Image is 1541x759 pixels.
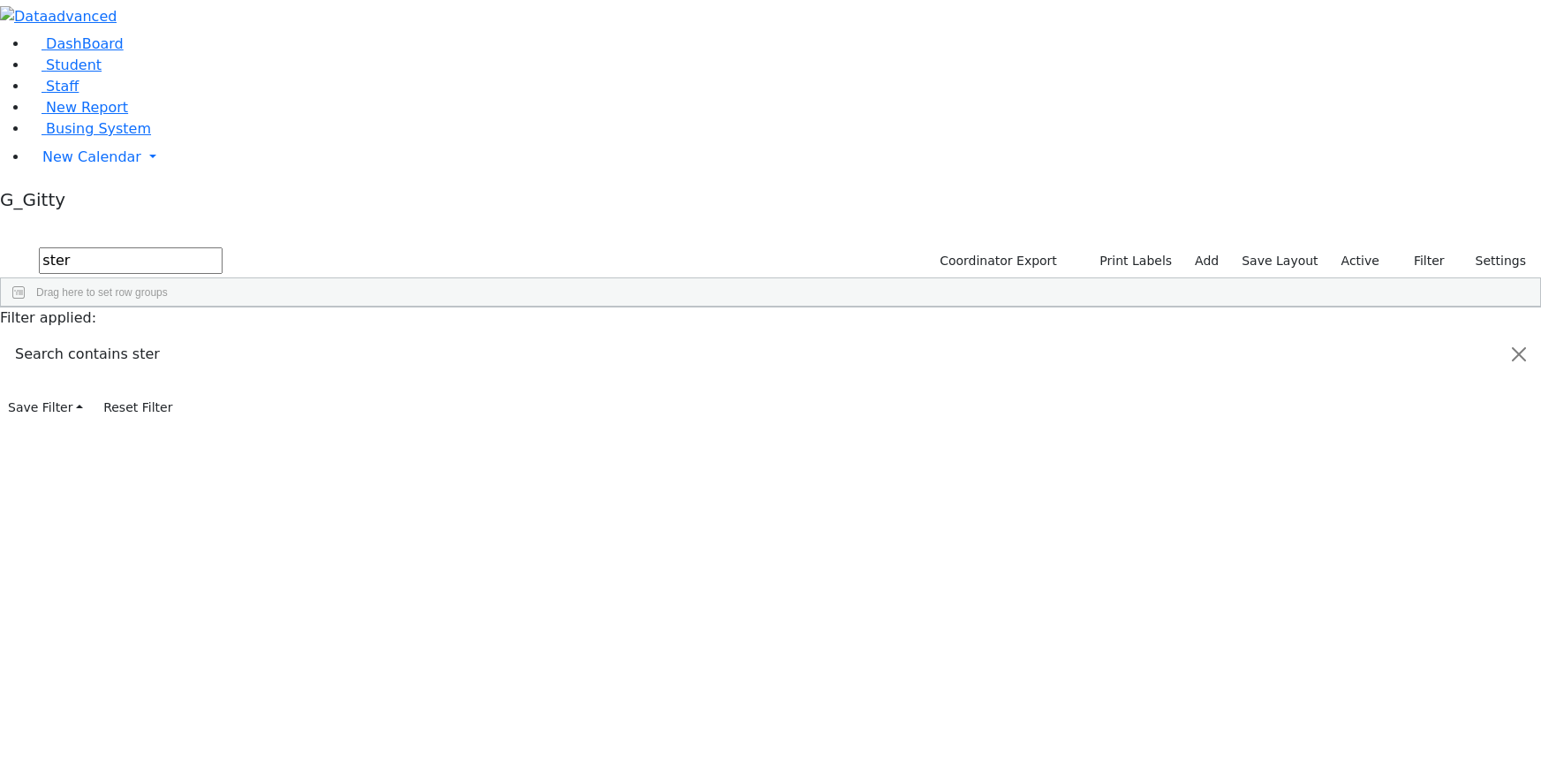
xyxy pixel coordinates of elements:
a: Student [28,57,102,73]
a: Busing System [28,120,151,137]
button: Filter [1391,247,1453,275]
button: Print Labels [1079,247,1180,275]
span: Busing System [46,120,151,137]
span: Drag here to set row groups [36,286,168,299]
button: Coordinator Export [928,247,1065,275]
a: Staff [28,78,79,95]
button: Reset Filter [95,394,180,421]
a: New Report [28,99,128,116]
span: New Report [46,99,128,116]
button: Settings [1453,247,1534,275]
a: Add [1187,247,1227,275]
span: Student [46,57,102,73]
button: Close [1498,330,1540,379]
input: Search [39,247,223,274]
span: DashBoard [46,35,124,52]
span: New Calendar [42,148,141,165]
span: Staff [46,78,79,95]
a: DashBoard [28,35,124,52]
label: Active [1333,247,1387,275]
button: Save Layout [1234,247,1326,275]
a: New Calendar [28,140,1541,175]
